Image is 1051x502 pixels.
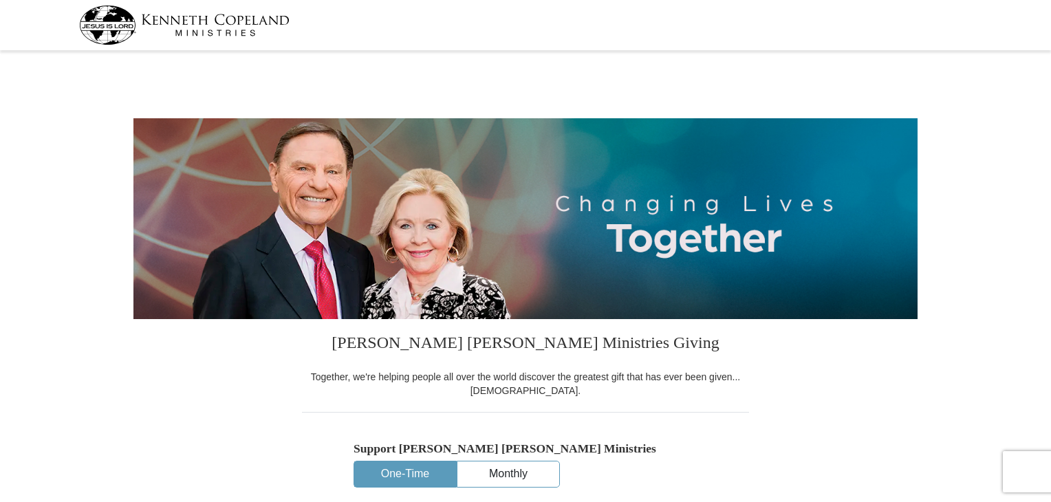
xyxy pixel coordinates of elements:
button: Monthly [457,461,559,487]
div: Together, we're helping people all over the world discover the greatest gift that has ever been g... [302,370,749,397]
button: One-Time [354,461,456,487]
h5: Support [PERSON_NAME] [PERSON_NAME] Ministries [354,441,697,456]
h3: [PERSON_NAME] [PERSON_NAME] Ministries Giving [302,319,749,370]
img: kcm-header-logo.svg [79,6,290,45]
